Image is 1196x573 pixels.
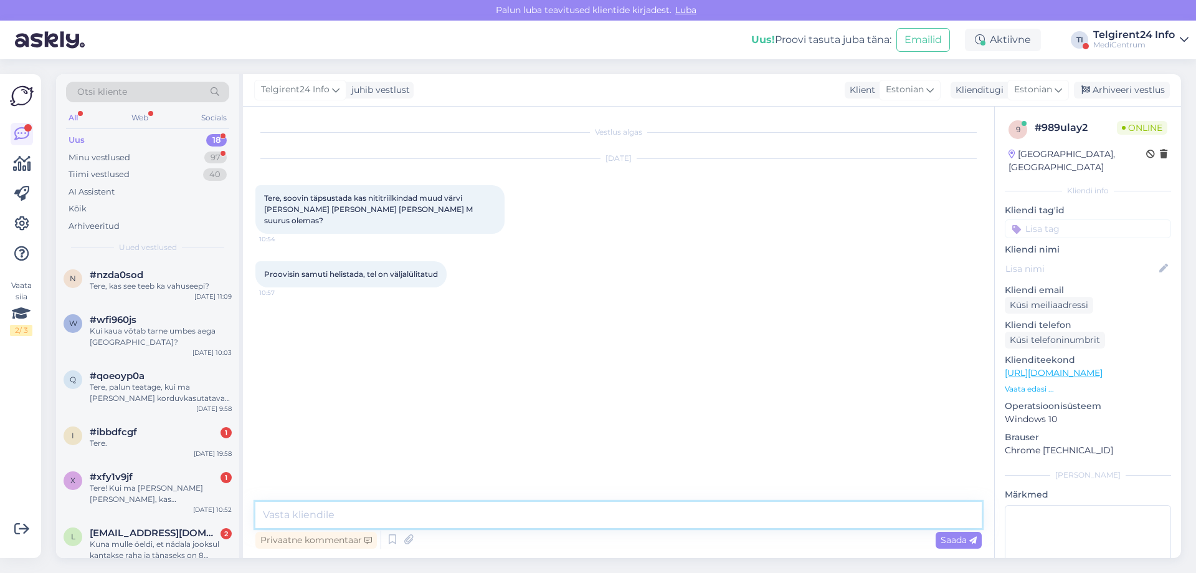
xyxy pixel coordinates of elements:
input: Lisa tag [1005,219,1171,238]
a: Telgirent24 InfoMediCentrum [1093,30,1189,50]
p: Kliendi email [1005,284,1171,297]
p: Brauser [1005,431,1171,444]
div: Vestlus algas [255,127,982,138]
div: Klient [845,84,875,97]
span: n [70,274,76,283]
img: Askly Logo [10,84,34,108]
div: Tere, kas see teeb ka vahuseepi? [90,281,232,292]
div: Tere. [90,438,232,449]
span: Estonian [886,83,924,97]
div: [DATE] 11:09 [194,292,232,301]
div: [DATE] 19:58 [194,449,232,458]
div: Kõik [69,203,87,215]
div: Kliendi info [1005,185,1171,196]
span: #qoeoyp0a [90,370,145,382]
div: MediCentrum [1093,40,1175,50]
div: Telgirent24 Info [1093,30,1175,40]
div: Vaata siia [10,280,32,336]
b: Uus! [751,34,775,46]
p: Operatsioonisüsteem [1005,400,1171,413]
p: Kliendi tag'id [1005,204,1171,217]
span: Estonian [1014,83,1052,97]
span: 10:57 [259,288,306,297]
div: Arhiveeritud [69,220,120,233]
a: [URL][DOMAIN_NAME] [1005,367,1103,378]
span: 9 [1016,125,1020,134]
span: 10:54 [259,234,306,244]
span: x [70,476,75,485]
div: Klienditugi [951,84,1004,97]
div: [DATE] 9:58 [196,404,232,413]
div: juhib vestlust [346,84,410,97]
div: Aktiivne [965,29,1041,51]
button: Emailid [896,28,950,52]
div: [DATE] 10:52 [193,505,232,514]
div: 40 [203,168,227,181]
div: # 989ulay2 [1035,120,1117,135]
div: Arhiveeri vestlus [1074,82,1170,99]
p: Klienditeekond [1005,354,1171,367]
span: Tere, soovin täpsustada kas nititriilkindad muud värvi [PERSON_NAME] [PERSON_NAME] [PERSON_NAME] ... [264,193,475,225]
div: 18 [206,134,227,147]
p: Kliendi nimi [1005,243,1171,256]
div: Privaatne kommentaar [255,532,377,549]
span: Saada [941,534,977,546]
div: [PERSON_NAME] [1005,469,1171,481]
div: TI [1071,31,1088,49]
div: Kui kaua võtab tarne umbes aega [GEOGRAPHIC_DATA]? [90,325,232,348]
span: i [72,431,74,440]
div: 1 [221,472,232,483]
div: 2 [221,528,232,539]
span: #wfi960js [90,314,136,325]
span: #nzda0sod [90,269,143,281]
span: Otsi kliente [77,85,127,99]
p: Kliendi telefon [1005,319,1171,332]
div: Proovi tasuta juba täna: [751,32,891,47]
div: Minu vestlused [69,152,130,164]
p: Chrome [TECHNICAL_ID] [1005,444,1171,457]
div: Küsi telefoninumbrit [1005,332,1105,349]
div: Tere, palun teatage, kui ma [PERSON_NAME] korduvkasutatavad kaitsemaskid heleroosad, millal [PERS... [90,382,232,404]
div: 2 / 3 [10,325,32,336]
div: Socials [199,110,229,126]
div: AI Assistent [69,186,115,198]
div: [DATE] [255,153,982,164]
div: Uus [69,134,85,147]
div: 97 [204,152,227,164]
div: Tiimi vestlused [69,168,130,181]
p: Vaata edasi ... [1005,383,1171,395]
span: Online [1117,121,1167,135]
span: lisettsoopere123@gmail.com [90,527,219,539]
div: Küsi meiliaadressi [1005,297,1093,314]
div: All [66,110,80,126]
p: Märkmed [1005,488,1171,501]
span: Telgirent24 Info [261,83,330,97]
span: Luba [672,4,700,16]
div: [DATE] 10:03 [192,348,232,357]
span: l [71,532,75,541]
div: Tere! Kui ma [PERSON_NAME] [PERSON_NAME], kas [PERSON_NAME] hiljemalt laupäeval kätte ? [90,483,232,505]
span: q [70,375,76,384]
div: 1 [221,427,232,438]
span: #ibbdfcgf [90,426,137,438]
span: w [69,319,77,328]
input: Lisa nimi [1005,262,1157,276]
span: Proovisin samuti helistada, tel on väljalülitatud [264,269,438,279]
div: Kuna mulle öeldi, et nädala jooksul kantakse raha ja tänaseks on 8 tööpäeva möödas tellimuse tühi... [90,539,232,561]
div: [GEOGRAPHIC_DATA], [GEOGRAPHIC_DATA] [1009,148,1146,174]
span: Uued vestlused [119,242,177,253]
span: #xfy1v9jf [90,471,133,483]
p: Windows 10 [1005,413,1171,426]
div: Web [129,110,151,126]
